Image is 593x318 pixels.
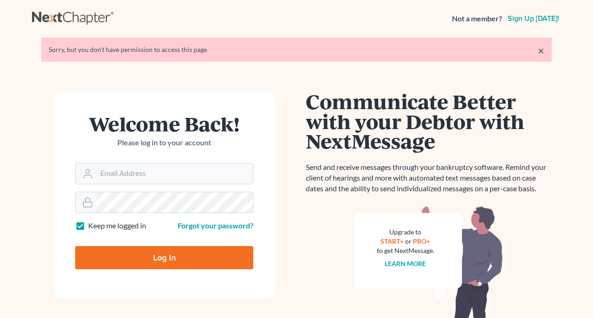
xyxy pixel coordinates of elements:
a: Sign up [DATE]! [506,15,561,22]
h1: Welcome Back! [75,114,253,134]
p: Please log in to your account [75,137,253,148]
a: START+ [381,237,404,245]
div: to get NextMessage. [377,246,434,255]
input: Log In [75,246,253,269]
a: Forgot your password? [178,221,253,230]
span: or [406,237,412,245]
strong: Not a member? [452,13,502,24]
a: Learn more [385,260,426,267]
label: Keep me logged in [88,221,146,231]
a: PRO+ [413,237,431,245]
div: Upgrade to [377,227,434,237]
h1: Communicate Better with your Debtor with NextMessage [306,91,552,151]
input: Email Address [97,163,253,184]
a: × [538,45,544,56]
div: Sorry, but you don't have permission to access this page [49,45,544,54]
p: Send and receive messages through your bankruptcy software. Remind your client of hearings and mo... [306,162,552,194]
